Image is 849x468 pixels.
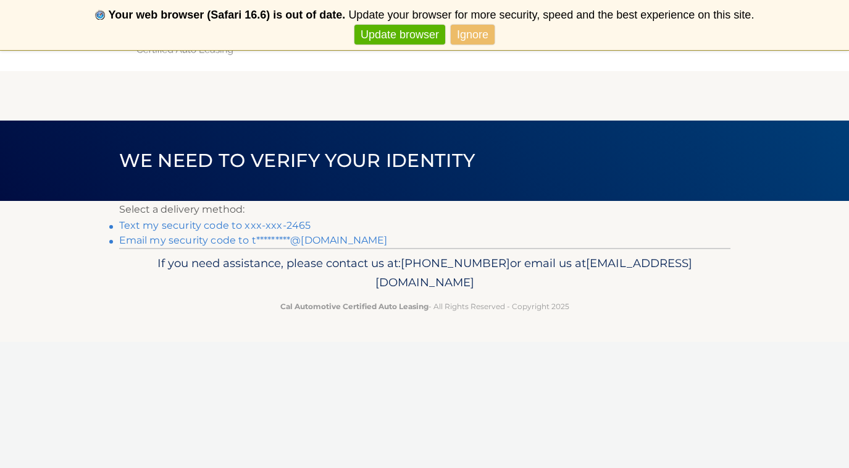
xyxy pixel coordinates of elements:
[401,256,510,270] span: [PHONE_NUMBER]
[119,234,388,246] a: Email my security code to t*********@[DOMAIN_NAME]
[280,302,429,311] strong: Cal Automotive Certified Auto Leasing
[451,25,495,45] a: Ignore
[109,9,346,21] b: Your web browser (Safari 16.6) is out of date.
[127,300,722,313] p: - All Rights Reserved - Copyright 2025
[119,201,730,218] p: Select a delivery method:
[127,253,722,293] p: If you need assistance, please contact us at: or email us at
[354,25,445,45] a: Update browser
[348,9,754,21] span: Update your browser for more security, speed and the best experience on this site.
[119,219,311,231] a: Text my security code to xxx-xxx-2465
[119,149,475,172] span: We need to verify your identity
